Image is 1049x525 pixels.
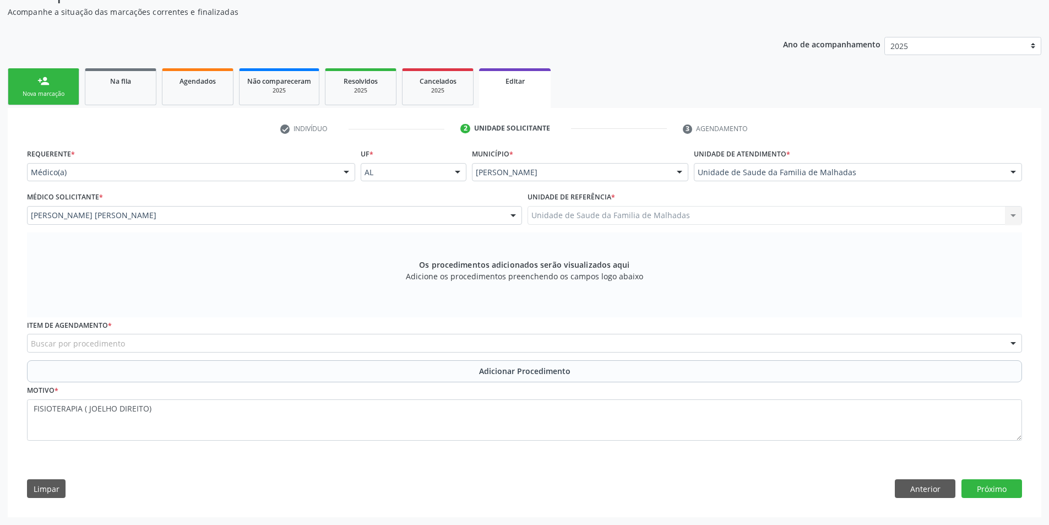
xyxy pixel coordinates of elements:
[406,270,643,282] span: Adicione os procedimentos preenchendo os campos logo abaixo
[783,37,880,51] p: Ano de acompanhamento
[27,189,103,206] label: Médico Solicitante
[31,167,333,178] span: Médico(a)
[474,123,550,133] div: Unidade solicitante
[365,167,444,178] span: AL
[460,124,470,134] div: 2
[420,77,456,86] span: Cancelados
[344,77,378,86] span: Resolvidos
[180,77,216,86] span: Agendados
[16,90,71,98] div: Nova marcação
[27,360,1022,382] button: Adicionar Procedimento
[698,167,999,178] span: Unidade de Saude da Familia de Malhadas
[361,146,373,163] label: UF
[694,146,790,163] label: Unidade de atendimento
[479,365,570,377] span: Adicionar Procedimento
[8,6,731,18] p: Acompanhe a situação das marcações correntes e finalizadas
[472,146,513,163] label: Município
[419,259,629,270] span: Os procedimentos adicionados serão visualizados aqui
[895,479,955,498] button: Anterior
[476,167,666,178] span: [PERSON_NAME]
[333,86,388,95] div: 2025
[961,479,1022,498] button: Próximo
[528,189,615,206] label: Unidade de referência
[27,146,75,163] label: Requerente
[110,77,131,86] span: Na fila
[247,86,311,95] div: 2025
[506,77,525,86] span: Editar
[247,77,311,86] span: Não compareceram
[410,86,465,95] div: 2025
[31,338,125,349] span: Buscar por procedimento
[27,382,58,399] label: Motivo
[37,75,50,87] div: person_add
[27,317,112,334] label: Item de agendamento
[31,210,499,221] span: [PERSON_NAME] [PERSON_NAME]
